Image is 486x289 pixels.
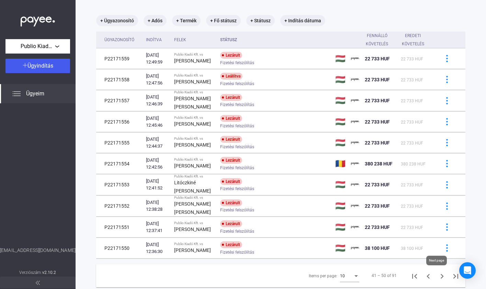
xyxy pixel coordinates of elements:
div: Eredeti követelés [401,32,425,48]
span: Fizetési felszólítás [220,80,254,88]
div: Felek [174,36,186,44]
img: more-blue [443,181,451,188]
span: 22 733 HUF [401,57,423,61]
span: Fizetési felszólítás [220,101,254,109]
td: P22171550 [96,238,143,258]
button: more-blue [440,220,454,234]
button: Last page [449,269,463,282]
button: Ügyindítás [5,59,70,73]
span: 22 733 HUF [365,182,390,187]
span: 380 238 HUF [365,161,393,166]
td: P22171557 [96,90,143,111]
div: Publio Kiadó Kft. vs [174,137,215,141]
div: Publio Kiadó Kft. vs [174,116,215,120]
button: more-blue [440,72,454,87]
div: Leállítva [220,73,242,80]
td: 🇷🇴 [332,153,348,174]
span: 38 100 HUF [365,245,390,251]
span: Fizetési felszólítás [220,248,254,256]
div: Publio Kiadó Kft. vs [174,242,215,246]
div: Fennálló követelés [365,32,395,48]
div: [DATE] 12:41:52 [146,178,169,192]
div: [DATE] 12:36:30 [146,241,169,255]
span: Ügyindítás [27,62,53,69]
button: Previous page [421,269,435,282]
span: Fizetési felszólítás [220,59,254,67]
td: 🇭🇺 [332,132,348,153]
td: 🇭🇺 [332,112,348,132]
img: more-blue [443,118,451,125]
span: 38 100 HUF [401,246,423,251]
div: Felek [174,36,215,44]
td: P22171555 [96,132,143,153]
div: [DATE] 12:49:59 [146,52,169,66]
div: Lezárult [220,178,242,185]
span: Publio Kiadó Kft. [21,42,55,50]
strong: [PERSON_NAME] [PERSON_NAME] [174,201,211,215]
td: P22171558 [96,69,143,90]
span: 22 733 HUF [365,56,390,61]
div: Ügyazonosító [104,36,134,44]
mat-chip: + Fő státusz [206,15,241,26]
div: Indítva [146,36,162,44]
span: 22 733 HUF [401,141,423,146]
img: payee-logo [351,55,359,63]
th: Státusz [217,32,332,48]
div: [DATE] 12:47:56 [146,73,169,86]
img: payee-logo [351,160,359,168]
div: Lezárult [220,220,242,227]
strong: [PERSON_NAME] [PERSON_NAME] [174,96,211,109]
td: P22171559 [96,48,143,69]
td: 🇭🇺 [332,90,348,111]
mat-chip: + Ügyazonosító [96,15,138,26]
div: [DATE] 12:38:28 [146,199,169,213]
span: 22 733 HUF [401,99,423,103]
div: [DATE] 12:44:37 [146,136,169,150]
img: more-blue [443,97,451,104]
div: Eredeti követelés [401,32,431,48]
img: more-blue [443,223,451,231]
mat-chip: + Termék [172,15,201,26]
span: 22 733 HUF [401,120,423,125]
span: 22 733 HUF [365,77,390,82]
span: 380 238 HUF [401,162,426,166]
span: 22 733 HUF [401,204,423,209]
button: Next page [435,269,449,282]
span: Fizetési felszólítás [220,227,254,235]
div: Next page [426,256,447,265]
div: Fennálló követelés [365,32,389,48]
img: more-blue [443,55,451,62]
span: Fizetési felszólítás [220,164,254,172]
img: more-blue [443,160,451,167]
img: more-blue [443,76,451,83]
span: 22 733 HUF [365,98,390,103]
div: Publio Kiadó Kft. vs [174,174,215,178]
img: more-blue [443,244,451,252]
button: more-blue [440,241,454,255]
button: more-blue [440,93,454,108]
div: Open Intercom Messenger [459,262,476,279]
img: payee-logo [351,244,359,252]
span: Ügyeim [26,90,44,98]
button: more-blue [440,177,454,192]
img: payee-logo [351,223,359,231]
div: Lezárult [220,136,242,143]
div: Ügyazonosító [104,36,140,44]
img: payee-logo [351,96,359,105]
strong: [PERSON_NAME] [174,227,211,232]
span: 22 733 HUF [365,224,390,230]
img: plus-white.svg [23,63,27,68]
td: 🇭🇺 [332,48,348,69]
span: Fizetési felszólítás [220,185,254,193]
strong: v2.10.2 [42,270,56,275]
span: 22 733 HUF [365,119,390,125]
strong: [PERSON_NAME] [174,142,211,148]
div: Lezárult [220,241,242,248]
img: payee-logo [351,181,359,189]
strong: [PERSON_NAME] [174,163,211,169]
td: 🇭🇺 [332,196,348,217]
mat-chip: + Adós [144,15,167,26]
strong: [PERSON_NAME] [174,58,211,63]
img: more-blue [443,203,451,210]
span: Fizetési felszólítás [220,143,254,151]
